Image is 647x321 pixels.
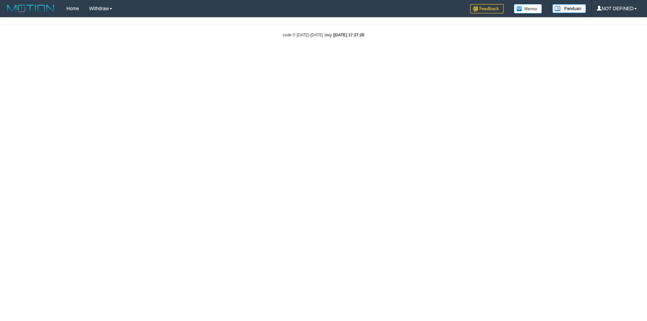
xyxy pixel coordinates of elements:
img: Feedback.jpg [470,4,504,13]
img: panduan.png [552,4,586,13]
img: MOTION_logo.png [5,3,56,13]
strong: [DATE] 17:27:26 [334,33,364,37]
small: code © [DATE]-[DATE] dwg | [283,33,364,37]
img: Button%20Memo.svg [514,4,542,13]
